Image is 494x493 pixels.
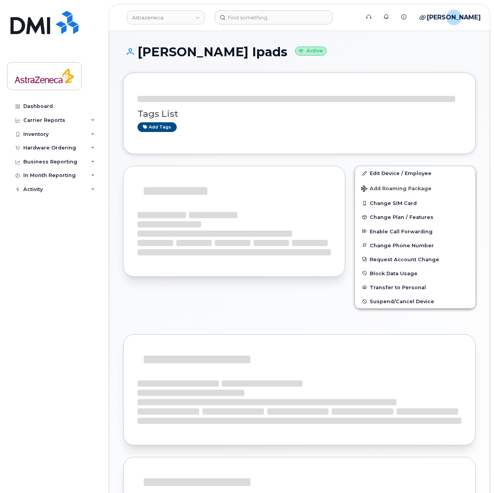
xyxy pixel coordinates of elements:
[355,196,475,210] button: Change SIM Card
[355,280,475,294] button: Transfer to Personal
[370,299,434,304] span: Suspend/Cancel Device
[370,228,433,234] span: Enable Call Forwarding
[137,122,177,132] a: Add tags
[355,224,475,238] button: Enable Call Forwarding
[355,238,475,252] button: Change Phone Number
[355,266,475,280] button: Block Data Usage
[355,166,475,180] a: Edit Device / Employee
[370,214,433,220] span: Change Plan / Features
[123,45,476,59] h1: [PERSON_NAME] Ipads
[361,186,431,193] span: Add Roaming Package
[355,252,475,266] button: Request Account Change
[355,294,475,308] button: Suspend/Cancel Device
[137,109,461,119] h3: Tags List
[355,210,475,224] button: Change Plan / Features
[355,180,475,196] button: Add Roaming Package
[295,47,327,56] small: Active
